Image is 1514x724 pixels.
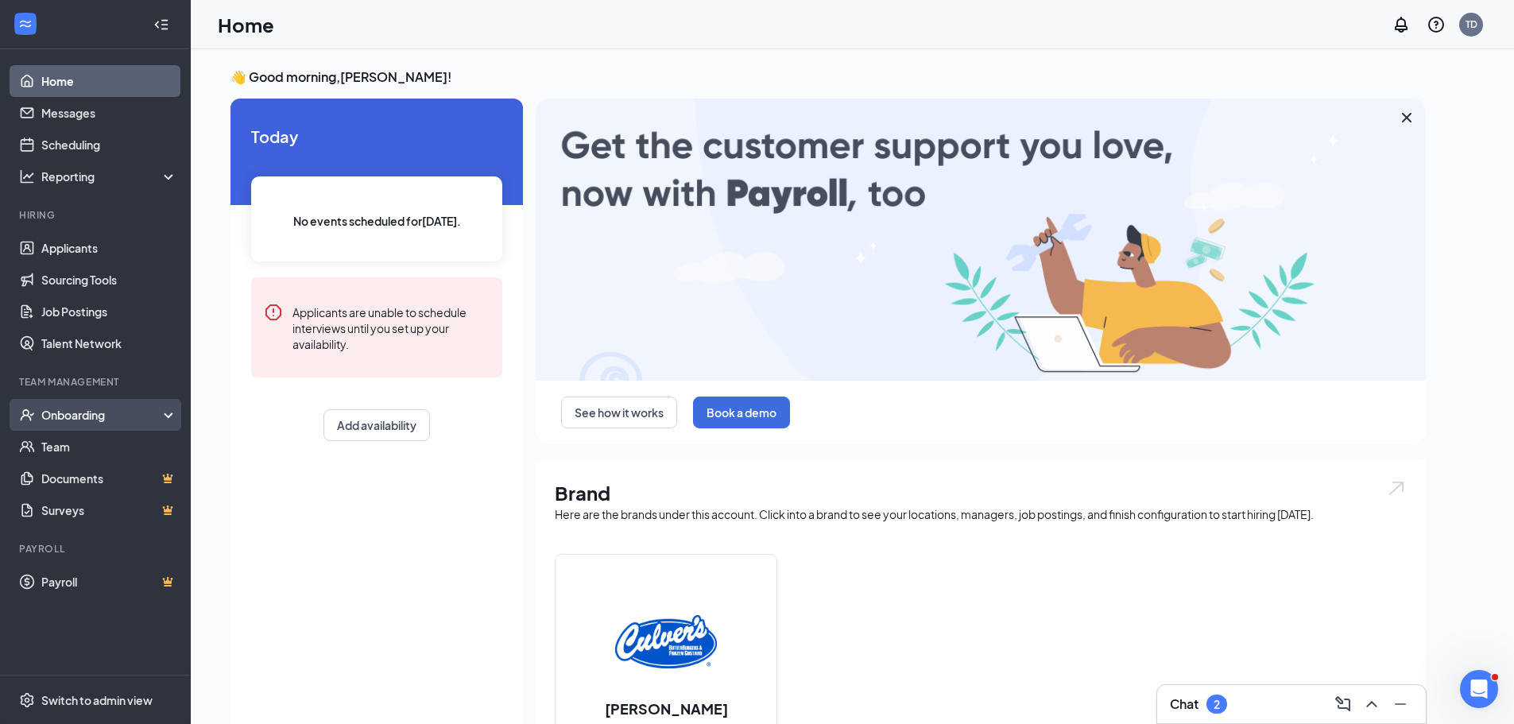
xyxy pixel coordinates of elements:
svg: Minimize [1391,695,1410,714]
div: Team Management [19,375,174,389]
h3: 👋 Good morning, [PERSON_NAME] ! [230,68,1426,86]
span: No events scheduled for [DATE] . [293,212,461,230]
svg: Error [264,303,283,322]
div: 2 [1214,698,1220,711]
svg: Notifications [1392,15,1411,34]
h1: Brand [555,479,1407,506]
iframe: Intercom live chat [1460,670,1498,708]
img: payroll-large.gif [536,99,1426,381]
svg: QuestionInfo [1427,15,1446,34]
svg: Settings [19,692,35,708]
a: Scheduling [41,129,177,161]
a: Job Postings [41,296,177,327]
div: Switch to admin view [41,692,153,708]
h2: [PERSON_NAME] [589,699,744,718]
a: PayrollCrown [41,566,177,598]
img: Culver's [615,590,717,692]
a: Team [41,431,177,463]
button: Add availability [323,409,430,441]
a: DocumentsCrown [41,463,177,494]
img: open.6027fd2a22e1237b5b06.svg [1386,479,1407,498]
div: Reporting [41,168,178,184]
div: Applicants are unable to schedule interviews until you set up your availability. [292,303,490,352]
svg: UserCheck [19,407,35,423]
div: Payroll [19,542,174,556]
a: Sourcing Tools [41,264,177,296]
h3: Chat [1170,695,1198,713]
a: Messages [41,97,177,129]
button: See how it works [561,397,677,428]
div: Onboarding [41,407,164,423]
a: SurveysCrown [41,494,177,526]
span: Today [251,124,502,149]
button: ChevronUp [1359,691,1384,717]
svg: Collapse [153,17,169,33]
a: Talent Network [41,327,177,359]
div: Here are the brands under this account. Click into a brand to see your locations, managers, job p... [555,506,1407,522]
button: ComposeMessage [1330,691,1356,717]
div: Hiring [19,208,174,222]
button: Book a demo [693,397,790,428]
button: Minimize [1388,691,1413,717]
div: TD [1466,17,1477,31]
svg: Analysis [19,168,35,184]
svg: WorkstreamLogo [17,16,33,32]
svg: ComposeMessage [1334,695,1353,714]
a: Applicants [41,232,177,264]
h1: Home [218,11,274,38]
a: Home [41,65,177,97]
svg: ChevronUp [1362,695,1381,714]
svg: Cross [1397,108,1416,127]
